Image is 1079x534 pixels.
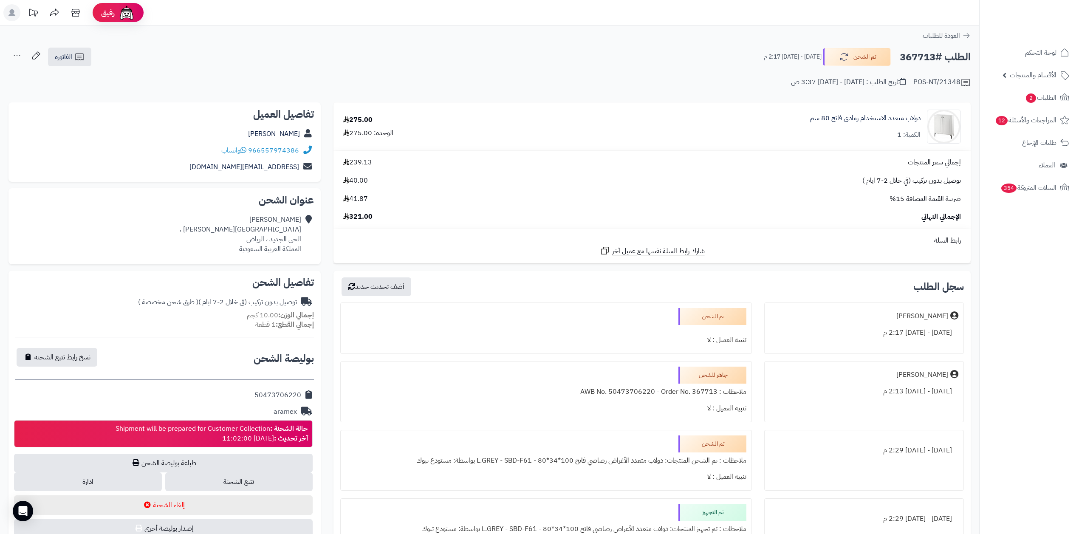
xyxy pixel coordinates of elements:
button: تم الشحن [823,48,891,66]
span: الطلبات [1025,92,1056,104]
div: [DATE] - [DATE] 2:17 م [770,325,958,341]
div: ملاحظات : AWB No. 50473706220 - Order No. 367713 [346,384,746,400]
span: المراجعات والأسئلة [995,114,1056,126]
span: طلبات الإرجاع [1022,137,1056,149]
a: واتساب [221,145,246,155]
div: 275.00 [343,115,373,125]
div: [PERSON_NAME] [896,311,948,321]
a: الطلبات2 [985,88,1074,108]
div: توصيل بدون تركيب (في خلال 2-7 ايام ) [138,297,297,307]
img: 1738405543-110113010117-90x90.jpg [927,110,960,144]
small: [DATE] - [DATE] 2:17 م [764,53,822,61]
button: أضف تحديث جديد [342,277,411,296]
a: تتبع الشحنة [165,472,313,491]
span: الإجمالي النهائي [921,212,961,222]
div: [DATE] - [DATE] 2:29 م [770,442,958,459]
span: السلات المتروكة [1000,182,1056,194]
span: 239.13 [343,158,372,167]
a: دولاب متعدد الاستخدام رمادي فاتح 80 سم [810,113,921,123]
span: 40.00 [343,176,368,186]
a: المراجعات والأسئلة12 [985,110,1074,130]
button: نسخ رابط تتبع الشحنة [17,348,97,367]
span: 2 [1025,93,1037,103]
a: 966557974386 [248,145,299,155]
a: لوحة التحكم [985,42,1074,63]
a: [PERSON_NAME] [248,129,300,139]
span: الأقسام والمنتجات [1010,69,1056,81]
strong: إجمالي القطع: [276,319,314,330]
h2: بوليصة الشحن [254,353,314,364]
div: 50473706220 [254,390,301,400]
div: تاريخ الطلب : [DATE] - [DATE] 3:37 ص [791,77,906,87]
div: aramex [274,407,297,417]
div: الكمية: 1 [897,130,921,140]
span: لوحة التحكم [1025,47,1056,59]
a: [EMAIL_ADDRESS][DOMAIN_NAME] [189,162,299,172]
strong: إجمالي الوزن: [278,310,314,320]
h2: الطلب #367713 [900,48,971,66]
div: تم الشحن [678,435,746,452]
a: طلبات الإرجاع [985,133,1074,153]
small: 10.00 كجم [247,310,314,320]
div: [PERSON_NAME] [896,370,948,380]
div: Shipment will be prepared for Customer Collection [DATE] 11:02:00 [116,424,308,444]
span: العملاء [1039,159,1055,171]
span: ضريبة القيمة المضافة 15% [890,194,961,204]
span: الفاتورة [55,52,72,62]
span: إجمالي سعر المنتجات [908,158,961,167]
span: توصيل بدون تركيب (في خلال 2-7 ايام ) [862,176,961,186]
h2: تفاصيل العميل [15,109,314,119]
small: 1 قطعة [255,319,314,330]
span: 321.00 [343,212,373,222]
div: تم الشحن [678,308,746,325]
div: تنبيه العميل : لا [346,469,746,485]
div: [DATE] - [DATE] 2:13 م [770,383,958,400]
div: الوحدة: 275.00 [343,128,393,138]
a: طباعة بوليصة الشحن [14,454,313,472]
h2: تفاصيل الشحن [15,277,314,288]
a: العودة للطلبات [923,31,971,41]
div: ملاحظات : تم الشحن المنتجات: دولاب متعدد الأغراض رصاصي فاتح 100*34*80 - L.GREY - SBD-F61 بواسطة: ... [346,452,746,469]
div: جاهز للشحن [678,367,746,384]
h3: سجل الطلب [913,282,964,292]
span: رفيق [101,8,115,18]
span: 354 [1000,183,1017,193]
strong: حالة الشحنة : [270,424,308,434]
a: العملاء [985,155,1074,175]
a: ادارة [14,472,161,491]
a: الفاتورة [48,48,91,66]
div: رابط السلة [337,236,967,246]
span: العودة للطلبات [923,31,960,41]
div: تنبيه العميل : لا [346,400,746,417]
span: ( طرق شحن مخصصة ) [138,297,198,307]
div: [DATE] - [DATE] 2:29 م [770,511,958,527]
span: 41.87 [343,194,368,204]
a: تحديثات المنصة [23,4,44,23]
div: تنبيه العميل : لا [346,332,746,348]
img: logo-2.png [1021,7,1071,25]
button: إلغاء الشحنة [14,495,313,515]
span: نسخ رابط تتبع الشحنة [34,352,90,362]
div: Open Intercom Messenger [13,501,33,521]
a: شارك رابط السلة نفسها مع عميل آخر [600,246,705,256]
h2: عنوان الشحن [15,195,314,205]
span: 12 [995,116,1008,126]
div: تم التجهيز [678,504,746,521]
span: شارك رابط السلة نفسها مع عميل آخر [612,246,705,256]
div: [PERSON_NAME] [GEOGRAPHIC_DATA][PERSON_NAME] ، الحي الجديد ، الرياض المملكة العربية السعودية [180,215,301,254]
div: POS-NT/21348 [913,77,971,88]
strong: آخر تحديث : [274,433,308,444]
img: ai-face.png [118,4,135,21]
a: السلات المتروكة354 [985,178,1074,198]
